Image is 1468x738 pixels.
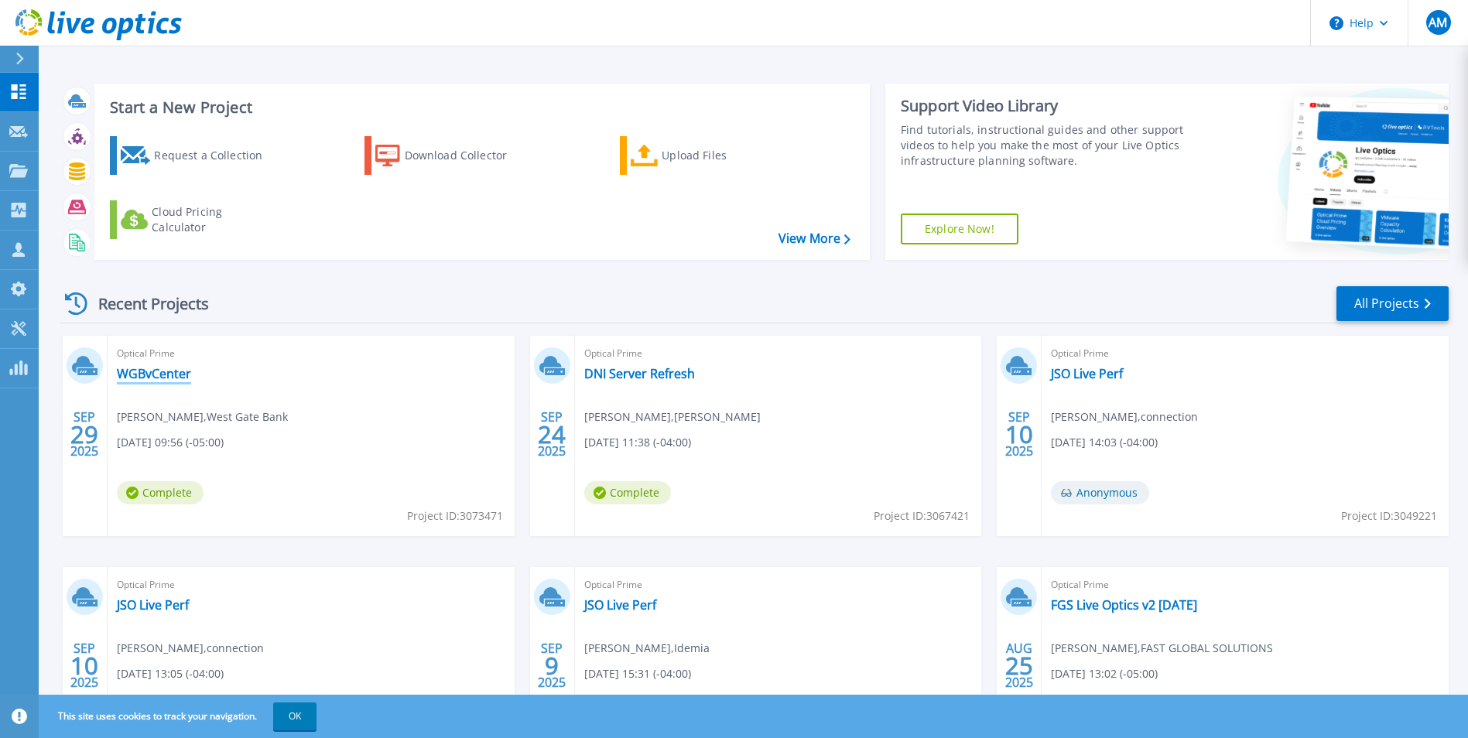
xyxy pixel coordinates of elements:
h3: Start a New Project [110,99,850,116]
a: JSO Live Perf [584,597,656,613]
span: [PERSON_NAME] , Idemia [584,640,710,657]
span: Optical Prime [584,345,973,362]
div: SEP 2025 [70,637,99,694]
span: [DATE] 13:05 (-04:00) [117,665,224,682]
span: Project ID: 3067421 [874,507,970,524]
span: 10 [1005,428,1033,441]
a: Upload Files [620,136,792,175]
a: JSO Live Perf [1051,366,1123,381]
span: Optical Prime [117,345,505,362]
div: Find tutorials, instructional guides and other support videos to help you make the most of your L... [901,122,1188,169]
a: Request a Collection [110,136,282,175]
span: [PERSON_NAME] , FAST GLOBAL SOLUTIONS [1051,640,1273,657]
span: [DATE] 15:31 (-04:00) [584,665,691,682]
span: [PERSON_NAME] , connection [117,640,264,657]
div: SEP 2025 [1004,406,1034,463]
a: Download Collector [364,136,537,175]
div: Request a Collection [154,140,278,171]
div: Upload Files [662,140,785,171]
button: OK [273,702,317,730]
span: 24 [538,428,566,441]
span: Optical Prime [1051,576,1439,593]
span: [DATE] 11:38 (-04:00) [584,434,691,451]
span: Complete [584,481,671,504]
a: Explore Now! [901,214,1018,244]
span: Optical Prime [117,576,505,593]
div: Recent Projects [60,285,230,323]
div: SEP 2025 [537,406,566,463]
a: DNI Server Refresh [584,366,695,381]
span: 25 [1005,659,1033,672]
span: [PERSON_NAME] , connection [1051,408,1198,425]
div: AUG 2025 [1004,637,1034,694]
span: 9 [545,659,559,672]
span: Optical Prime [1051,345,1439,362]
div: SEP 2025 [537,637,566,694]
a: JSO Live Perf [117,597,189,613]
span: 29 [70,428,98,441]
span: Optical Prime [584,576,973,593]
span: Project ID: 3049221 [1341,507,1437,524]
div: Download Collector [405,140,529,171]
span: 10 [70,659,98,672]
span: Complete [117,481,204,504]
a: FGS Live Optics v2 [DATE] [1051,597,1197,613]
a: All Projects [1336,286,1449,321]
span: Anonymous [1051,481,1149,504]
div: Cloud Pricing Calculator [152,204,275,235]
span: [DATE] 14:03 (-04:00) [1051,434,1158,451]
span: [PERSON_NAME] , West Gate Bank [117,408,288,425]
span: [DATE] 09:56 (-05:00) [117,434,224,451]
div: SEP 2025 [70,406,99,463]
a: WGBvCenter [117,366,191,381]
div: Support Video Library [901,96,1188,116]
a: View More [778,231,850,246]
span: [PERSON_NAME] , [PERSON_NAME] [584,408,761,425]
a: Cloud Pricing Calculator [110,200,282,239]
span: [DATE] 13:02 (-05:00) [1051,665,1158,682]
span: Project ID: 3073471 [407,507,503,524]
span: AM [1429,16,1447,29]
span: This site uses cookies to track your navigation. [43,702,317,730]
